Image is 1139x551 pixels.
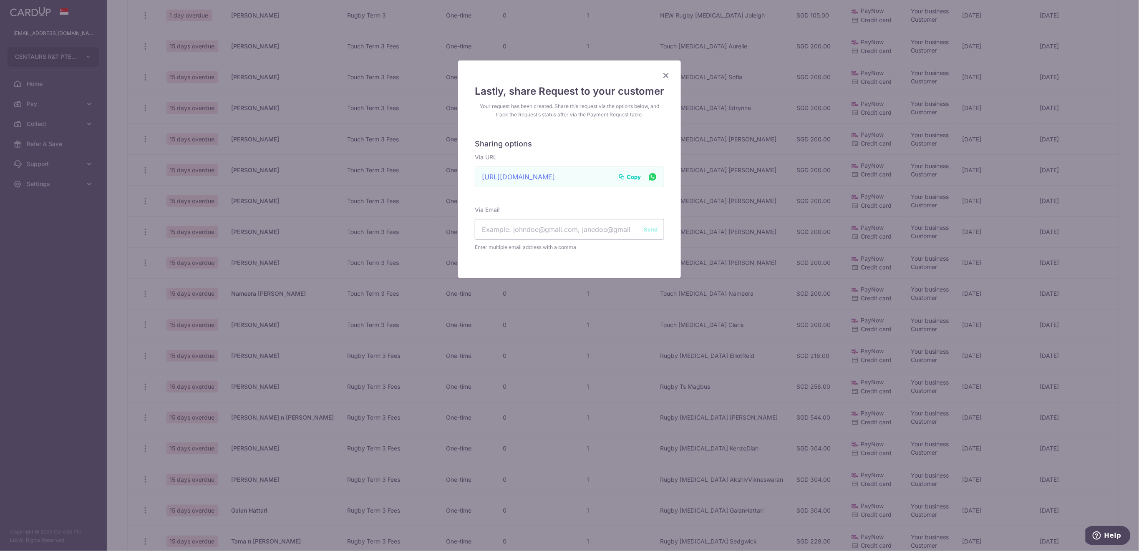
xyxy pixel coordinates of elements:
span: Enter multiple email address with a comma [475,243,664,252]
input: Example: johndoe@gmail.com, janedoe@gmail.com [475,219,664,240]
label: Via Email [475,206,499,214]
button: Copy [618,173,641,181]
h4: Lastly, share Request to your customer [475,84,664,99]
div: Your request has been created. Share this request via the options below, and track the Request’s ... [475,102,664,119]
iframe: Opens a widget where you can find more information [1086,526,1131,547]
h6: Sharing options [475,139,664,149]
button: Send [644,225,658,234]
span: Copy [627,173,641,181]
label: Via URL [475,153,496,161]
button: Close [661,70,671,81]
